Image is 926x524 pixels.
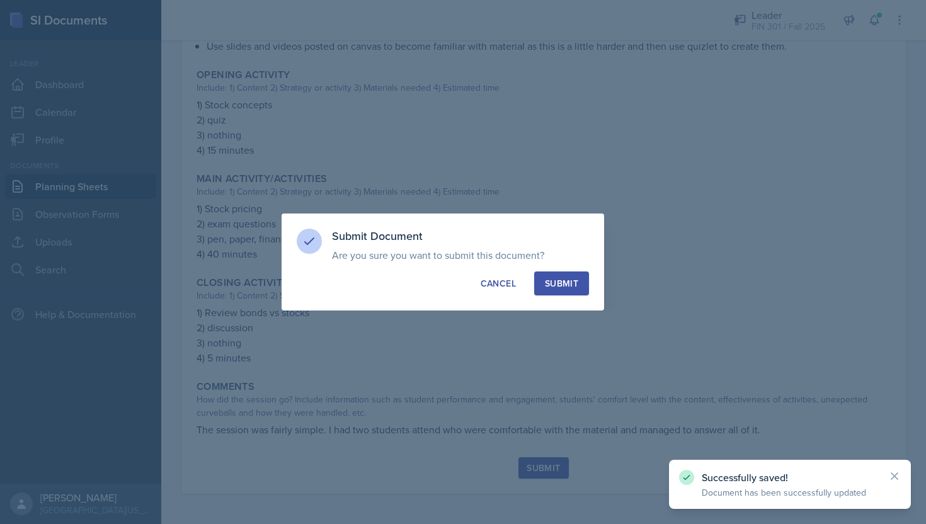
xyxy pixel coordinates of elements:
p: Successfully saved! [702,471,878,484]
div: Cancel [481,277,516,290]
button: Submit [534,271,589,295]
p: Document has been successfully updated [702,486,878,499]
button: Cancel [470,271,527,295]
h3: Submit Document [332,229,589,244]
div: Submit [545,277,578,290]
p: Are you sure you want to submit this document? [332,249,589,261]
